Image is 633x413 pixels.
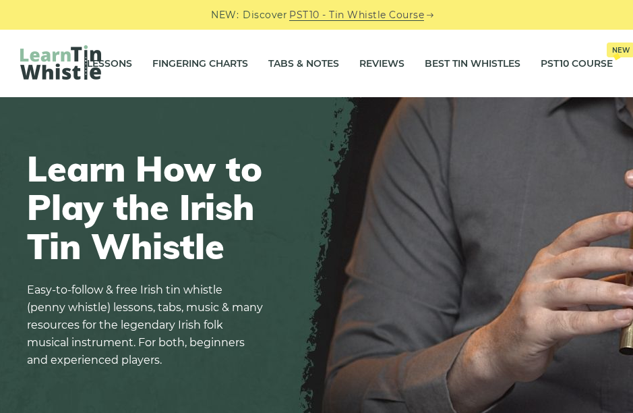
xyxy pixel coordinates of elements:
[541,47,613,80] a: PST10 CourseNew
[152,47,248,80] a: Fingering Charts
[359,47,404,80] a: Reviews
[425,47,520,80] a: Best Tin Whistles
[20,45,101,80] img: LearnTinWhistle.com
[27,149,263,265] h1: Learn How to Play the Irish Tin Whistle
[87,47,132,80] a: Lessons
[268,47,339,80] a: Tabs & Notes
[27,281,263,369] p: Easy-to-follow & free Irish tin whistle (penny whistle) lessons, tabs, music & many resources for...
